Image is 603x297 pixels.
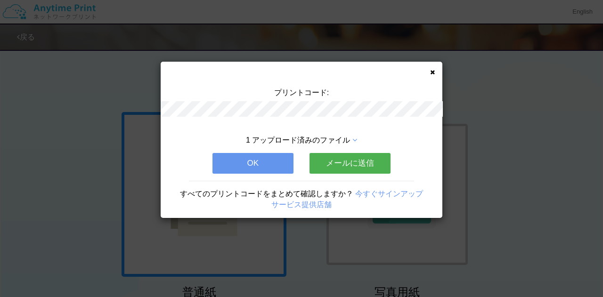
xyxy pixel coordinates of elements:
[212,153,293,174] button: OK
[355,190,423,198] a: 今すぐサインアップ
[310,153,391,174] button: メールに送信
[271,201,332,209] a: サービス提供店舗
[246,136,350,144] span: 1 アップロード済みのファイル
[180,190,353,198] span: すべてのプリントコードをまとめて確認しますか？
[274,88,329,96] span: プリントコード:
